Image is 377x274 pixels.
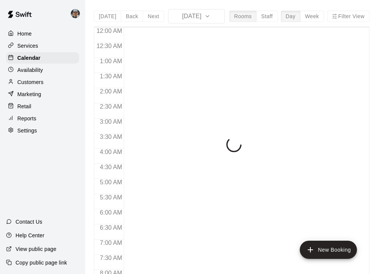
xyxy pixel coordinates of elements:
span: 1:30 AM [98,73,124,79]
a: Calendar [6,52,79,64]
span: 7:00 AM [98,240,124,246]
span: 7:30 AM [98,255,124,261]
p: Availability [17,66,43,74]
span: 2:30 AM [98,103,124,110]
a: Services [6,40,79,51]
span: 12:00 AM [95,28,124,34]
span: 6:00 AM [98,209,124,216]
span: 1:00 AM [98,58,124,64]
a: Customers [6,76,79,88]
span: 5:30 AM [98,194,124,201]
p: View public page [16,245,56,253]
p: Copy public page link [16,259,67,266]
p: Customers [17,78,44,86]
a: Availability [6,64,79,76]
a: Reports [6,113,79,124]
span: 3:30 AM [98,134,124,140]
p: Marketing [17,90,41,98]
a: Retail [6,101,79,112]
span: 2:00 AM [98,88,124,95]
p: Home [17,30,32,37]
img: Adam Broyles [71,9,80,18]
p: Services [17,42,38,50]
div: Adam Broyles [69,6,85,21]
p: Retail [17,103,31,110]
a: Home [6,28,79,39]
span: 3:00 AM [98,118,124,125]
p: Settings [17,127,37,134]
p: Reports [17,115,36,122]
p: Help Center [16,232,44,239]
span: 4:00 AM [98,149,124,155]
a: Marketing [6,89,79,100]
p: Contact Us [16,218,42,226]
span: 4:30 AM [98,164,124,170]
p: Calendar [17,54,41,62]
span: 12:30 AM [95,43,124,49]
span: 5:00 AM [98,179,124,185]
a: Settings [6,125,79,136]
span: 6:30 AM [98,224,124,231]
button: add [300,241,357,259]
